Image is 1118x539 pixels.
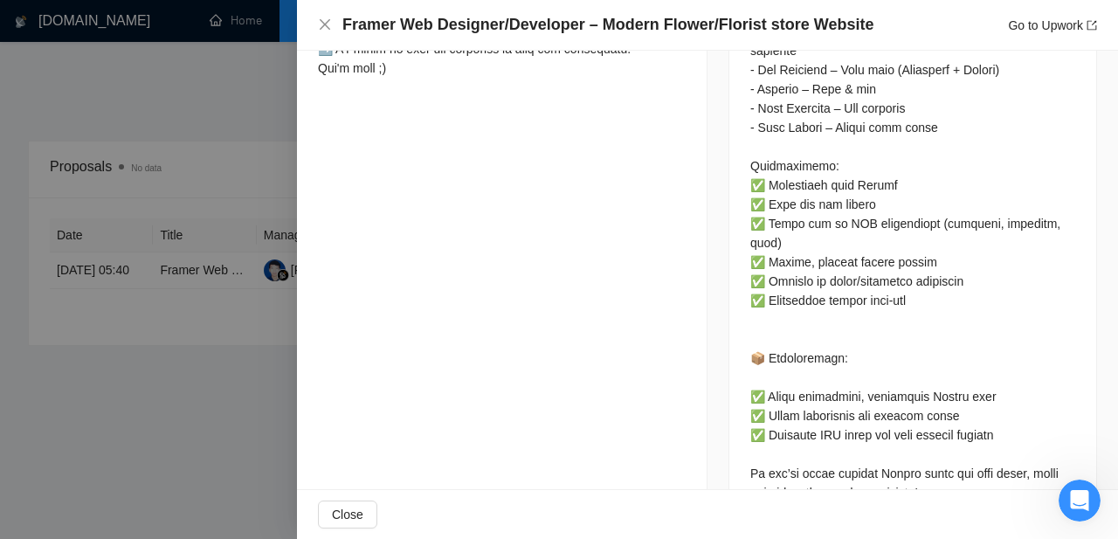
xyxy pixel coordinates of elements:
[342,14,874,36] h4: Framer Web Designer/Developer – Modern Flower/Florist store Website
[332,505,363,524] span: Close
[318,17,332,32] button: Close
[318,501,377,529] button: Close
[1087,20,1097,31] span: export
[1059,480,1101,522] iframe: Intercom live chat
[1008,18,1097,32] a: Go to Upworkexport
[318,17,332,31] span: close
